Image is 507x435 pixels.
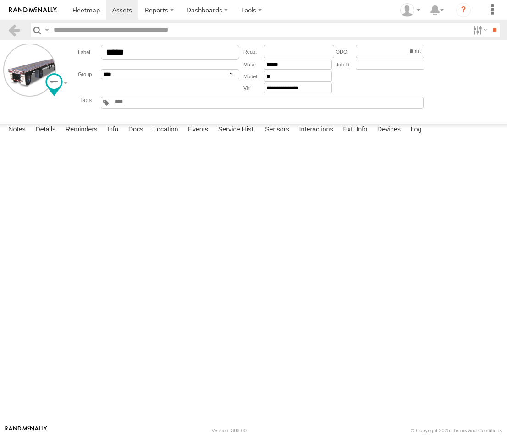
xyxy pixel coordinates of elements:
[406,124,426,136] label: Log
[453,428,502,433] a: Terms and Conditions
[411,428,502,433] div: © Copyright 2025 -
[183,124,213,136] label: Events
[5,426,47,435] a: Visit our Website
[260,124,294,136] label: Sensors
[149,124,183,136] label: Location
[61,124,102,136] label: Reminders
[4,124,30,136] label: Notes
[9,7,57,13] img: rand-logo.svg
[373,124,405,136] label: Devices
[469,23,489,37] label: Search Filter Options
[45,73,63,96] div: Change Map Icon
[31,124,60,136] label: Details
[124,124,148,136] label: Docs
[338,124,372,136] label: Ext. Info
[397,3,424,17] div: Josue Jimenez
[294,124,338,136] label: Interactions
[214,124,260,136] label: Service Hist.
[456,3,471,17] i: ?
[212,428,247,433] div: Version: 306.00
[103,124,123,136] label: Info
[7,23,21,37] a: Back to previous Page
[43,23,50,37] label: Search Query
